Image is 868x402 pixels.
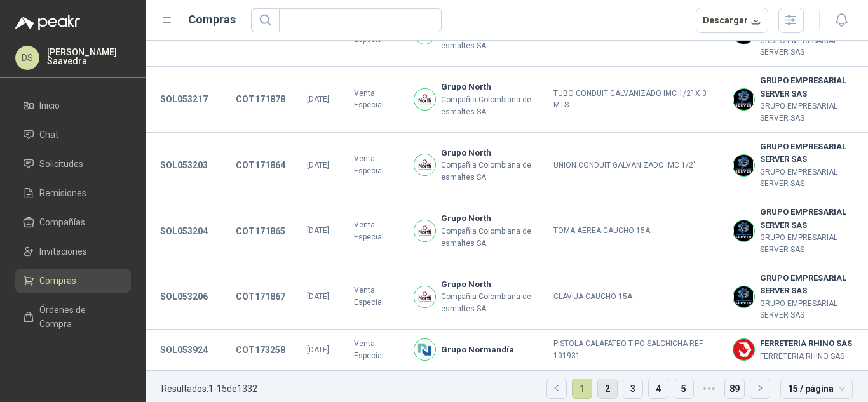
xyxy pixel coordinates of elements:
[572,379,592,399] li: 1
[346,133,406,199] td: Venta Especial
[414,286,435,307] img: Company Logo
[229,338,292,361] button: COT173258
[546,67,724,133] td: TUBO CONDUIT GALVANIZADO IMC 1/2" X 3 MTS
[750,379,770,399] li: Página siguiente
[229,285,292,308] button: COT171867
[15,15,80,30] img: Logo peakr
[307,95,329,104] span: [DATE]
[39,303,119,331] span: Órdenes de Compra
[733,286,754,307] img: Company Logo
[547,379,566,398] button: left
[750,379,770,398] button: right
[441,212,538,225] b: Grupo North
[441,225,538,250] p: Compañia Colombiana de esmaltes SA
[154,22,214,45] button: SOL053224
[414,89,435,110] img: Company Logo
[760,74,860,100] b: GRUPO EMPRESARIAL SERVER SAS
[229,22,292,45] button: COT171887
[441,291,538,315] p: Compañia Colombiana de esmaltes SA
[441,94,538,118] p: Compañia Colombiana de esmaltes SA
[15,298,131,336] a: Órdenes de Compra
[154,154,214,177] button: SOL053203
[39,274,76,288] span: Compras
[414,154,435,175] img: Company Logo
[307,161,329,170] span: [DATE]
[441,159,538,184] p: Compañia Colombiana de esmaltes SA
[598,379,617,398] a: 2
[161,384,257,393] p: Resultados: 1 - 15 de 1332
[756,384,764,392] span: right
[546,133,724,199] td: UNION CONDUIT GALVANIZADO IMC 1/2"
[39,186,86,200] span: Remisiones
[649,379,668,398] a: 4
[546,330,724,370] td: PISTOLA CALAFATEO TIPO SALCHICHA REF. 101931
[760,337,852,350] b: FERRETERIA RHINO SAS
[546,379,567,399] li: Página anterior
[733,339,754,360] img: Company Logo
[346,198,406,264] td: Venta Especial
[188,11,236,29] h1: Compras
[780,379,853,399] div: tamaño de página
[414,220,435,241] img: Company Logo
[229,154,292,177] button: COT171864
[696,8,769,33] button: Descargar
[733,155,754,176] img: Company Logo
[441,278,538,291] b: Grupo North
[307,345,329,354] span: [DATE]
[725,379,744,398] a: 89
[553,384,560,392] span: left
[346,67,406,133] td: Venta Especial
[39,245,87,258] span: Invitaciones
[573,379,592,398] a: 1
[307,292,329,301] span: [DATE]
[733,89,754,110] img: Company Logo
[346,264,406,330] td: Venta Especial
[15,93,131,117] a: Inicio
[760,166,860,191] p: GRUPO EMPRESARIAL SERVER SAS
[760,232,860,256] p: GRUPO EMPRESARIAL SERVER SAS
[441,147,538,159] b: Grupo North
[154,88,214,111] button: SOL053217
[414,339,435,360] img: Company Logo
[760,272,860,298] b: GRUPO EMPRESARIAL SERVER SAS
[788,379,845,398] span: 15 / página
[760,140,860,166] b: GRUPO EMPRESARIAL SERVER SAS
[441,81,538,93] b: Grupo North
[760,298,860,322] p: GRUPO EMPRESARIAL SERVER SAS
[15,269,131,293] a: Compras
[154,220,214,243] button: SOL053204
[623,379,643,399] li: 3
[760,206,860,232] b: GRUPO EMPRESARIAL SERVER SAS
[154,285,214,308] button: SOL053206
[15,239,131,264] a: Invitaciones
[154,338,214,361] button: SOL053924
[674,379,694,399] li: 5
[674,379,693,398] a: 5
[724,379,745,399] li: 89
[760,351,852,363] p: FERRETERIA RHINO SAS
[623,379,642,398] a: 3
[733,220,754,241] img: Company Logo
[546,264,724,330] td: CLAVIJA CAUCHO 15A
[47,48,131,65] p: [PERSON_NAME] Saavedra
[15,123,131,147] a: Chat
[307,226,329,235] span: [DATE]
[760,35,860,59] p: GRUPO EMPRESARIAL SERVER SAS
[441,344,514,356] b: Grupo Normandía
[39,157,83,171] span: Solicitudes
[229,220,292,243] button: COT171865
[648,379,668,399] li: 4
[15,181,131,205] a: Remisiones
[39,128,58,142] span: Chat
[229,88,292,111] button: COT171878
[39,98,60,112] span: Inicio
[760,100,860,124] p: GRUPO EMPRESARIAL SERVER SAS
[699,379,719,399] li: 5 páginas siguientes
[39,215,85,229] span: Compañías
[15,152,131,176] a: Solicitudes
[597,379,618,399] li: 2
[15,210,131,234] a: Compañías
[699,379,719,399] span: •••
[346,330,406,370] td: Venta Especial
[546,198,724,264] td: TOMA AEREA CAUCHO 15A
